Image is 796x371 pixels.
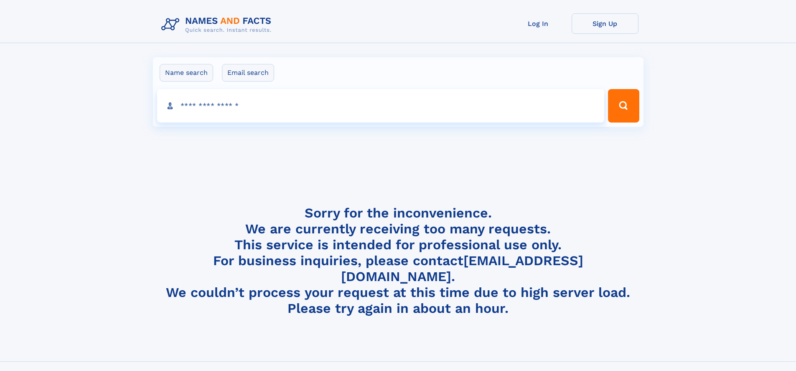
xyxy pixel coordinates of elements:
[158,205,638,317] h4: Sorry for the inconvenience. We are currently receiving too many requests. This service is intend...
[608,89,639,123] button: Search Button
[157,89,605,123] input: search input
[505,13,572,34] a: Log In
[160,64,213,82] label: Name search
[341,253,583,284] a: [EMAIL_ADDRESS][DOMAIN_NAME]
[158,13,278,36] img: Logo Names and Facts
[572,13,638,34] a: Sign Up
[222,64,274,82] label: Email search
